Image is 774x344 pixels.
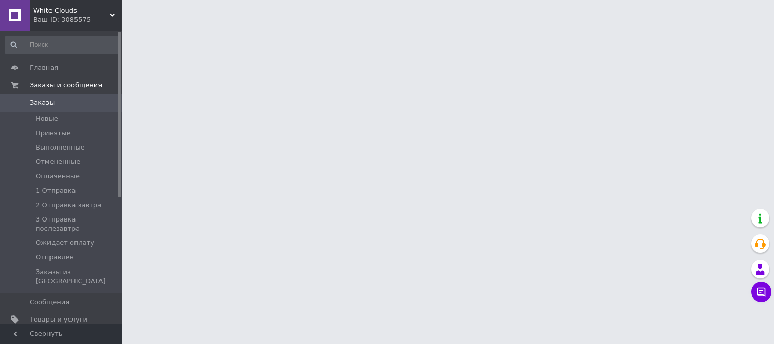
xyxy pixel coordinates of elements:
span: White Clouds [33,6,110,15]
span: Отправлен [36,253,74,262]
span: Заказы [30,98,55,107]
span: Оплаченные [36,171,80,181]
span: 1 Отправка [36,186,76,195]
input: Поиск [5,36,120,54]
span: Заказы из [GEOGRAPHIC_DATA] [36,267,119,286]
span: Товары и услуги [30,315,87,324]
span: Заказы и сообщения [30,81,102,90]
button: Чат с покупателем [751,282,771,302]
span: Отмененные [36,157,80,166]
span: Сообщения [30,298,69,307]
div: Ваш ID: 3085575 [33,15,122,24]
span: Выполненные [36,143,85,152]
span: Ожидает оплату [36,238,94,248]
span: Новые [36,114,58,124]
span: 3 Отправка послезавтра [36,215,119,233]
span: 2 Отправка завтра [36,201,102,210]
span: Главная [30,63,58,72]
span: Принятые [36,129,71,138]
